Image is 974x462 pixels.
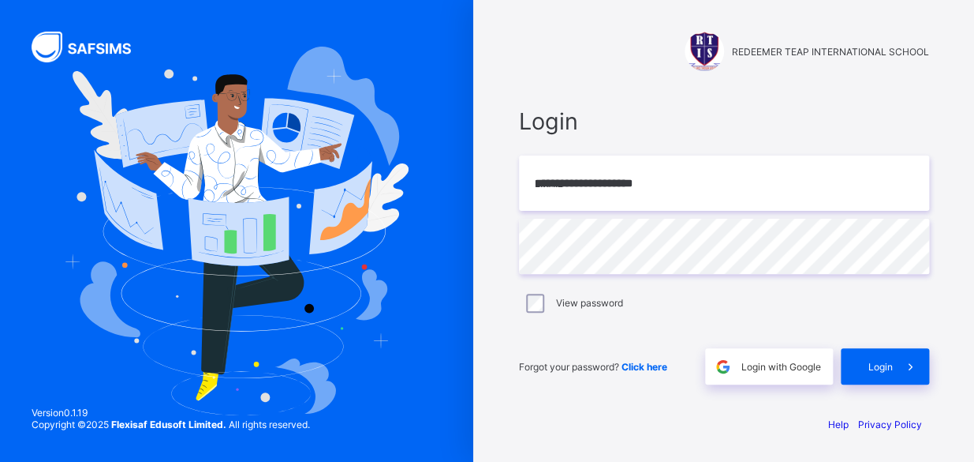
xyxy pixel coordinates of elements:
[858,419,922,430] a: Privacy Policy
[868,361,893,373] span: Login
[621,361,667,373] a: Click here
[111,419,226,430] strong: Flexisaf Edusoft Limited.
[32,419,310,430] span: Copyright © 2025 All rights reserved.
[519,107,929,135] span: Login
[65,47,408,416] img: Hero Image
[555,297,622,309] label: View password
[732,46,929,58] span: REDEEMER TEAP INTERNATIONAL SCHOOL
[741,361,821,373] span: Login with Google
[32,32,150,62] img: SAFSIMS Logo
[828,419,849,430] a: Help
[32,407,310,419] span: Version 0.1.19
[714,358,732,376] img: google.396cfc9801f0270233282035f929180a.svg
[519,361,667,373] span: Forgot your password?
